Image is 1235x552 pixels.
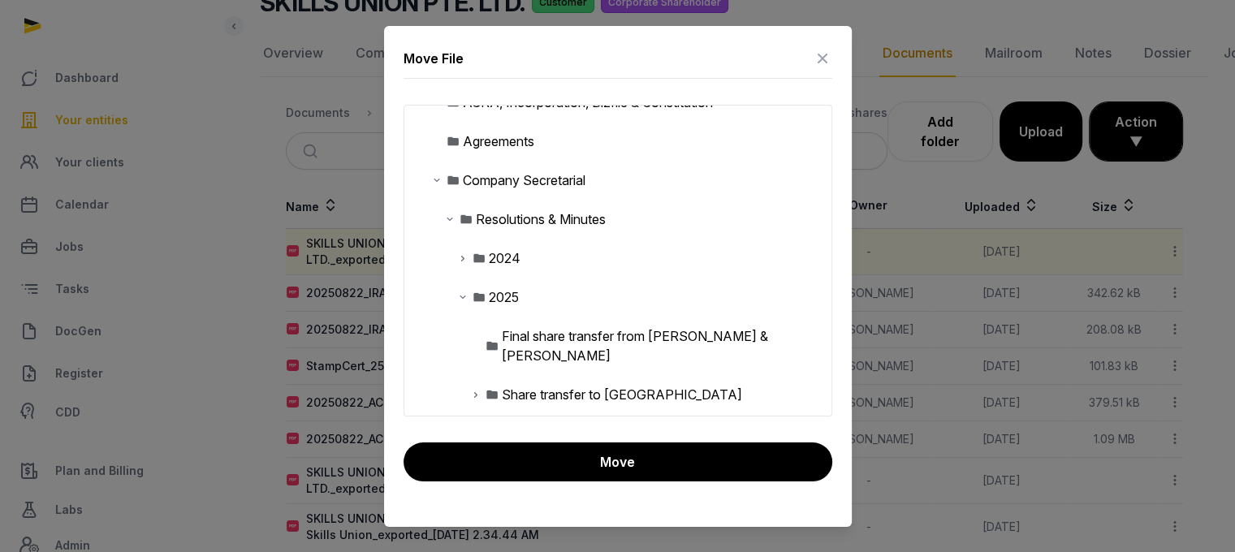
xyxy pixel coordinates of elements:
[404,49,464,68] div: Move File
[404,442,832,481] button: Move
[476,209,606,229] div: Resolutions & Minutes
[502,385,742,404] div: Share transfer to [GEOGRAPHIC_DATA]
[489,248,520,268] div: 2024
[463,132,534,151] div: Agreements
[463,170,585,190] div: Company Secretarial
[489,287,519,307] div: 2025
[502,326,818,365] div: Final share transfer from [PERSON_NAME] & [PERSON_NAME]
